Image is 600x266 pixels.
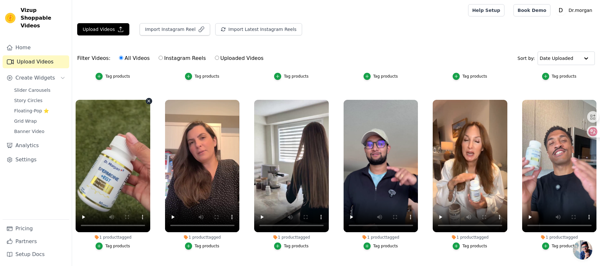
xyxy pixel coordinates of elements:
[21,6,67,30] span: Vizup Shoppable Videos
[364,73,398,80] button: Tag products
[3,139,69,152] a: Analytics
[373,74,398,79] div: Tag products
[542,242,577,250] button: Tag products
[373,243,398,249] div: Tag products
[185,73,219,80] button: Tag products
[14,87,51,93] span: Slider Carousels
[3,41,69,54] a: Home
[274,242,309,250] button: Tag products
[10,117,69,126] a: Grid Wrap
[215,54,264,62] label: Uploaded Videos
[119,54,150,62] label: All Videos
[76,235,150,240] div: 1 product tagged
[3,222,69,235] a: Pricing
[462,74,487,79] div: Tag products
[14,118,37,124] span: Grid Wrap
[254,235,329,240] div: 1 product tagged
[462,243,487,249] div: Tag products
[468,4,504,16] a: Help Setup
[284,243,309,249] div: Tag products
[146,98,152,104] button: Video Delete
[3,55,69,68] a: Upload Videos
[453,73,487,80] button: Tag products
[10,106,69,115] a: Floating-Pop ⭐
[195,74,219,79] div: Tag products
[10,86,69,95] a: Slider Carousels
[119,56,123,60] input: All Videos
[140,23,210,35] button: Import Instagram Reel
[542,73,577,80] button: Tag products
[195,243,219,249] div: Tag products
[15,74,55,82] span: Create Widgets
[5,13,15,23] img: Vizup
[3,153,69,166] a: Settings
[556,5,595,16] button: D Dr.morgan
[433,235,507,240] div: 1 product tagged
[3,71,69,84] button: Create Widgets
[185,242,219,250] button: Tag products
[364,242,398,250] button: Tag products
[274,73,309,80] button: Tag products
[284,74,309,79] div: Tag products
[14,97,42,104] span: Story Circles
[215,23,302,35] button: Import Latest Instagram Reels
[215,56,219,60] input: Uploaded Videos
[518,52,595,65] div: Sort by:
[513,4,550,16] a: Book Demo
[566,5,595,16] p: Dr.morgan
[159,56,163,60] input: Instagram Reels
[105,243,130,249] div: Tag products
[165,235,240,240] div: 1 product tagged
[552,243,577,249] div: Tag products
[10,127,69,136] a: Banner Video
[96,242,130,250] button: Tag products
[522,235,597,240] div: 1 product tagged
[158,54,206,62] label: Instagram Reels
[10,96,69,105] a: Story Circles
[105,74,130,79] div: Tag products
[77,23,129,35] button: Upload Videos
[559,7,563,14] text: D
[573,240,592,260] div: 开放式聊天
[3,248,69,261] a: Setup Docs
[14,128,44,135] span: Banner Video
[552,74,577,79] div: Tag products
[344,235,418,240] div: 1 product tagged
[96,73,130,80] button: Tag products
[3,235,69,248] a: Partners
[77,51,267,66] div: Filter Videos:
[453,242,487,250] button: Tag products
[14,108,49,114] span: Floating-Pop ⭐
